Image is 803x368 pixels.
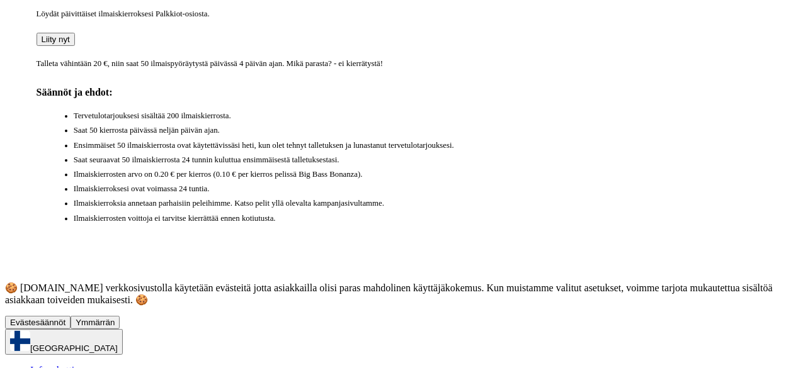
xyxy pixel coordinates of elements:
[74,110,767,122] li: Tervetulotarjouksesi sisältää 200 ilmaiskierrosta.
[5,316,71,329] button: Evästesäännöt
[10,318,65,327] span: Evästesäännöt
[37,86,767,98] h4: Säännöt ja ehdot:
[10,331,30,351] img: Finland flag
[74,213,767,225] li: Ilmaiskierrosten voittoja ei tarvitse kierrättää ennen kotiutusta.
[30,343,118,353] span: [GEOGRAPHIC_DATA]
[37,8,767,20] p: Löydät päivittäiset ilmaiskierroksesi Palkkiot-osiosta.
[42,35,70,44] span: Liity nyt
[74,125,767,137] li: Saat 50 kierrosta päivässä neljän päivän ajan.
[71,316,120,329] button: Ymmärrän
[37,33,75,46] button: Liity nyt
[74,140,767,152] li: Ensimmäiset 50 ilmaiskierrosta ovat käytettävissäsi heti, kun olet tehnyt talletuksen ja lunastan...
[5,282,798,306] p: 🍪 [DOMAIN_NAME] verkkosivustolla käytetään evästeitä jotta asiakkailla olisi paras mahdolinen käy...
[74,169,767,181] li: Ilmaiskierrosten arvo on 0.20 € per kierros (0.10 € per kierros pelissä Big Bass Bonanza).
[74,183,767,195] li: Ilmaiskierroksesi ovat voimassa 24 tuntia.
[76,318,115,327] span: Ymmärrän
[5,329,123,355] button: [GEOGRAPHIC_DATA]chevron-down icon
[74,154,767,166] li: Saat seuraavat 50 ilmaiskierrosta 24 tunnin kuluttua ensimmäisestä talletuksestasi.
[74,198,767,209] li: Ilmaiskierroksia annetaan parhaisiin peleihimme. Katso pelit yllä olevalta kampanjasivultamme.
[37,58,767,70] p: Talleta vähintään 20 €, niin saat 50 ilmaispyöräytystä päivässä 4 päivän ajan. Mikä parasta? - ei...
